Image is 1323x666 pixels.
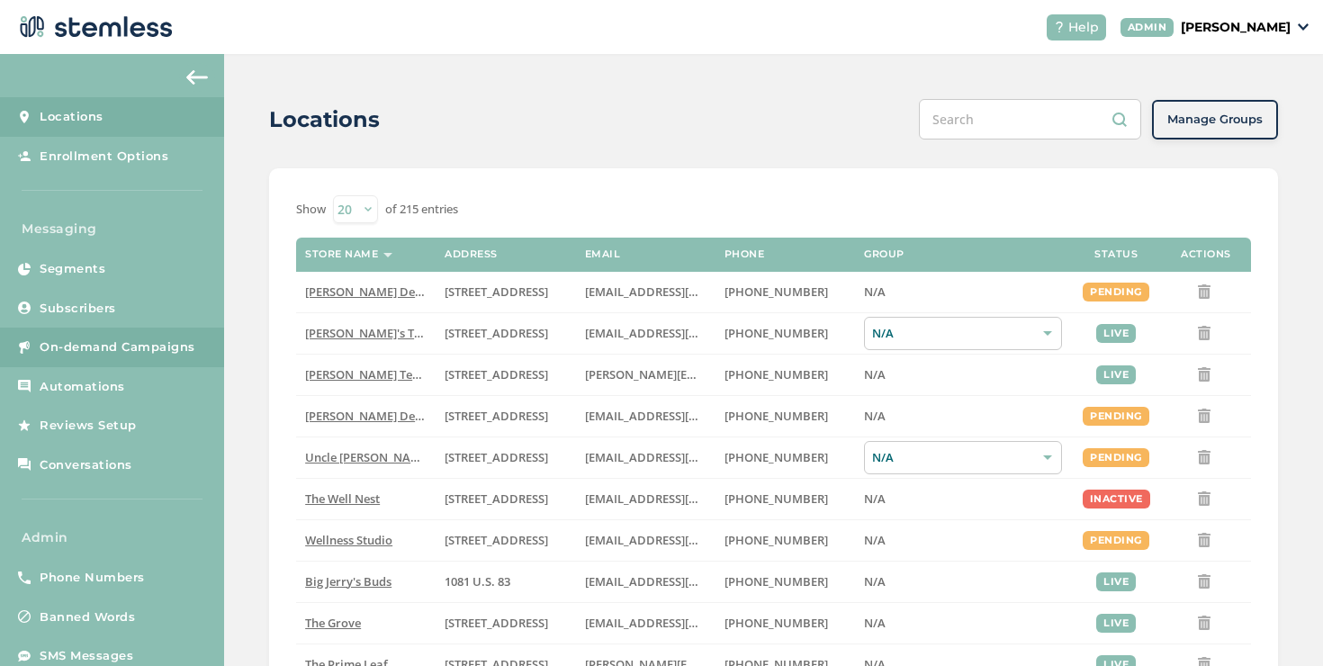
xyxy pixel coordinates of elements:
[1167,111,1263,129] span: Manage Groups
[585,284,706,300] label: arman91488@gmail.com
[724,366,828,382] span: [PHONE_NUMBER]
[1096,365,1136,384] div: live
[305,408,455,424] span: [PERSON_NAME] Delivery 4
[864,284,1062,300] label: N/A
[585,615,781,631] span: [EMAIL_ADDRESS][DOMAIN_NAME]
[305,283,446,300] span: [PERSON_NAME] Delivery
[305,490,380,507] span: The Well Nest
[445,449,548,465] span: [STREET_ADDRESS]
[1298,23,1309,31] img: icon_down-arrow-small-66adaf34.svg
[445,491,566,507] label: 1005 4th Avenue
[585,283,781,300] span: [EMAIL_ADDRESS][DOMAIN_NAME]
[445,408,548,424] span: [STREET_ADDRESS]
[1233,580,1323,666] iframe: Chat Widget
[724,615,828,631] span: [PHONE_NUMBER]
[305,574,427,589] label: Big Jerry's Buds
[445,367,566,382] label: 5241 Center Boulevard
[585,408,781,424] span: [EMAIL_ADDRESS][DOMAIN_NAME]
[724,326,846,341] label: (503) 804-9208
[1096,614,1136,633] div: live
[186,70,208,85] img: icon-arrow-back-accent-c549486e.svg
[585,366,873,382] span: [PERSON_NAME][EMAIL_ADDRESS][DOMAIN_NAME]
[305,532,392,548] span: Wellness Studio
[724,491,846,507] label: (269) 929-8463
[305,616,427,631] label: The Grove
[1120,18,1174,37] div: ADMIN
[724,573,828,589] span: [PHONE_NUMBER]
[585,616,706,631] label: dexter@thegroveca.com
[585,573,781,589] span: [EMAIL_ADDRESS][DOMAIN_NAME]
[585,574,706,589] label: info@bigjerrysbuds.com
[1152,100,1278,139] button: Manage Groups
[40,608,135,626] span: Banned Words
[40,378,125,396] span: Automations
[1083,283,1149,301] div: pending
[724,284,846,300] label: (818) 561-0790
[445,615,548,631] span: [STREET_ADDRESS]
[1068,18,1099,37] span: Help
[269,103,380,136] h2: Locations
[40,260,105,278] span: Segments
[864,491,1062,507] label: N/A
[724,325,828,341] span: [PHONE_NUMBER]
[864,367,1062,382] label: N/A
[305,325,463,341] span: [PERSON_NAME]'s Test Store
[305,615,361,631] span: The Grove
[724,574,846,589] label: (580) 539-1118
[724,533,846,548] label: (269) 929-8463
[724,408,828,424] span: [PHONE_NUMBER]
[1181,18,1291,37] p: [PERSON_NAME]
[40,300,116,318] span: Subscribers
[864,409,1062,424] label: N/A
[40,108,103,126] span: Locations
[1083,490,1150,508] div: inactive
[305,450,427,465] label: Uncle Herb’s King Circle
[864,441,1062,474] div: N/A
[585,367,706,382] label: swapnil@stemless.co
[40,456,132,474] span: Conversations
[724,283,828,300] span: [PHONE_NUMBER]
[1054,22,1065,32] img: icon-help-white-03924b79.svg
[1083,531,1149,550] div: pending
[445,450,566,465] label: 209 King Circle
[864,574,1062,589] label: N/A
[585,532,781,548] span: [EMAIL_ADDRESS][DOMAIN_NAME]
[445,573,510,589] span: 1081 U.S. 83
[40,569,145,587] span: Phone Numbers
[864,317,1062,350] div: N/A
[864,533,1062,548] label: N/A
[585,491,706,507] label: vmrobins@gmail.com
[305,533,427,548] label: Wellness Studio
[40,417,137,435] span: Reviews Setup
[445,284,566,300] label: 17523 Ventura Boulevard
[724,490,828,507] span: [PHONE_NUMBER]
[305,248,378,260] label: Store name
[305,449,500,465] span: Uncle [PERSON_NAME]’s King Circle
[1083,407,1149,426] div: pending
[445,325,548,341] span: [STREET_ADDRESS]
[445,532,548,548] span: [STREET_ADDRESS]
[724,532,828,548] span: [PHONE_NUMBER]
[585,325,781,341] span: [EMAIL_ADDRESS][DOMAIN_NAME]
[1096,572,1136,591] div: live
[864,248,904,260] label: Group
[919,99,1141,139] input: Search
[40,148,168,166] span: Enrollment Options
[445,574,566,589] label: 1081 U.S. 83
[445,616,566,631] label: 8155 Center Street
[585,533,706,548] label: vmrobins@gmail.com
[296,201,326,219] label: Show
[1083,448,1149,467] div: pending
[724,449,828,465] span: [PHONE_NUMBER]
[445,248,498,260] label: Address
[724,367,846,382] label: (503) 332-4545
[40,338,195,356] span: On-demand Campaigns
[445,409,566,424] label: 17523 Ventura Boulevard
[445,326,566,341] label: 123 East Main Street
[305,491,427,507] label: The Well Nest
[383,253,392,257] img: icon-sort-1e1d7615.svg
[445,533,566,548] label: 123 Main Street
[305,573,391,589] span: Big Jerry's Buds
[585,409,706,424] label: arman91488@gmail.com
